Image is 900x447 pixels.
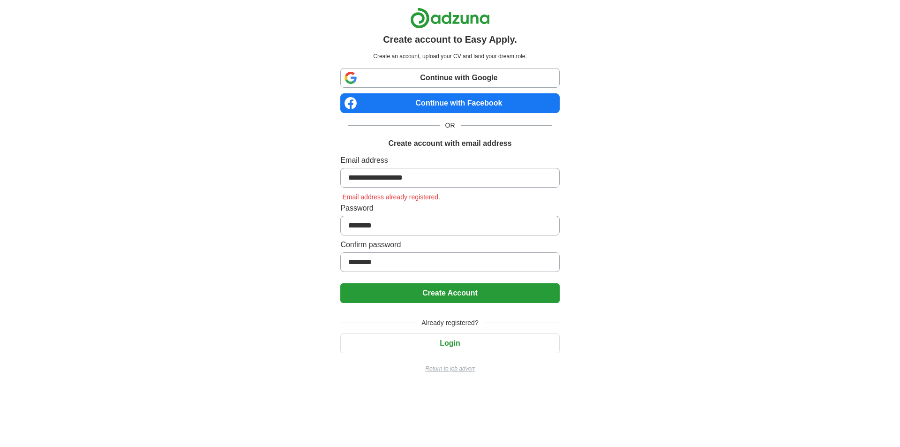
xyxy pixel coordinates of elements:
[340,239,559,250] label: Confirm password
[340,155,559,166] label: Email address
[340,333,559,353] button: Login
[410,8,490,29] img: Adzuna logo
[340,339,559,347] a: Login
[342,52,557,61] p: Create an account, upload your CV and land your dream role.
[340,193,442,201] span: Email address already registered.
[340,203,559,214] label: Password
[340,283,559,303] button: Create Account
[340,364,559,373] a: Return to job advert
[440,121,461,130] span: OR
[416,318,484,328] span: Already registered?
[340,68,559,88] a: Continue with Google
[388,138,511,149] h1: Create account with email address
[340,93,559,113] a: Continue with Facebook
[383,32,517,46] h1: Create account to Easy Apply.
